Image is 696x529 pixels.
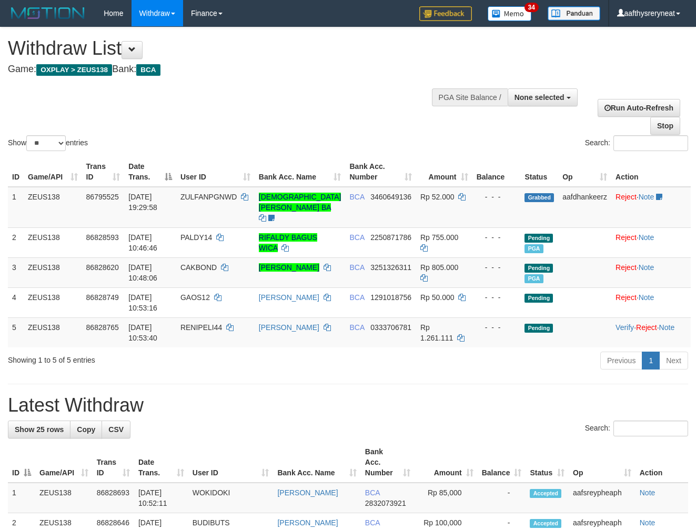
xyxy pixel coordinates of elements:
[86,233,119,242] span: 86828593
[188,483,274,513] td: WOKIDOKI
[134,483,188,513] td: [DATE] 10:52:11
[26,135,66,151] select: Showentries
[24,227,82,257] td: ZEUS138
[102,421,130,438] a: CSV
[611,257,691,287] td: ·
[8,395,688,416] h1: Latest Withdraw
[598,99,680,117] a: Run Auto-Refresh
[558,157,611,187] th: Op: activate to sort column ascending
[8,287,24,317] td: 4
[370,263,411,272] span: Copy 3251326311 to clipboard
[365,499,406,507] span: Copy 2832073921 to clipboard
[128,193,157,212] span: [DATE] 19:29:58
[370,323,411,332] span: Copy 0333706781 to clipboard
[8,483,35,513] td: 1
[180,323,222,332] span: RENIPELI44
[35,483,93,513] td: ZEUS138
[8,157,24,187] th: ID
[659,352,688,370] a: Next
[35,442,93,483] th: Game/API: activate to sort column ascending
[8,227,24,257] td: 2
[613,421,688,436] input: Search:
[8,135,88,151] label: Show entries
[477,192,517,202] div: - - -
[180,263,217,272] span: CAKBOND
[259,293,319,302] a: [PERSON_NAME]
[478,442,526,483] th: Balance: activate to sort column ascending
[259,263,319,272] a: [PERSON_NAME]
[259,193,341,212] a: [DEMOGRAPHIC_DATA][PERSON_NAME] BA
[600,352,642,370] a: Previous
[432,88,508,106] div: PGA Site Balance /
[24,187,82,228] td: ZEUS138
[70,421,102,438] a: Copy
[639,263,654,272] a: Note
[255,157,346,187] th: Bank Acc. Name: activate to sort column ascending
[349,193,364,201] span: BCA
[616,293,637,302] a: Reject
[345,157,416,187] th: Bank Acc. Number: activate to sort column ascending
[8,187,24,228] td: 1
[524,3,539,12] span: 34
[370,233,411,242] span: Copy 2250871786 to clipboard
[415,442,477,483] th: Amount: activate to sort column ascending
[128,263,157,282] span: [DATE] 10:48:06
[650,117,680,135] a: Stop
[277,518,338,527] a: [PERSON_NAME]
[176,157,255,187] th: User ID: activate to sort column ascending
[86,193,119,201] span: 86795525
[640,518,655,527] a: Note
[93,483,134,513] td: 86828693
[24,157,82,187] th: Game/API: activate to sort column ascending
[361,442,415,483] th: Bank Acc. Number: activate to sort column ascending
[8,5,88,21] img: MOTION_logo.png
[8,257,24,287] td: 3
[515,93,564,102] span: None selected
[8,421,70,438] a: Show 25 rows
[370,293,411,302] span: Copy 1291018756 to clipboard
[524,234,553,243] span: Pending
[524,244,543,253] span: Marked by aafnoeunsreypich
[508,88,578,106] button: None selected
[477,292,517,303] div: - - -
[472,157,521,187] th: Balance
[530,519,561,528] span: Accepted
[524,264,553,273] span: Pending
[277,488,338,497] a: [PERSON_NAME]
[128,323,157,342] span: [DATE] 10:53:40
[415,483,477,513] td: Rp 85,000
[530,489,561,498] span: Accepted
[524,274,543,283] span: Marked by aafnoeunsreypich
[349,263,364,272] span: BCA
[273,442,360,483] th: Bank Acc. Name: activate to sort column ascending
[640,488,655,497] a: Note
[24,257,82,287] td: ZEUS138
[420,293,455,302] span: Rp 50.000
[611,287,691,317] td: ·
[180,233,212,242] span: PALDY14
[8,442,35,483] th: ID: activate to sort column descending
[128,293,157,312] span: [DATE] 10:53:16
[259,233,317,252] a: RIFALDY BAGUS WICA
[8,351,282,365] div: Showing 1 to 5 of 5 entries
[77,425,95,434] span: Copy
[124,157,176,187] th: Date Trans.: activate to sort column descending
[488,6,532,21] img: Button%20Memo.svg
[639,233,654,242] a: Note
[585,135,688,151] label: Search:
[8,317,24,347] td: 5
[180,193,237,201] span: ZULFANPGNWD
[36,64,112,76] span: OXPLAY > ZEUS138
[259,323,319,332] a: [PERSON_NAME]
[477,262,517,273] div: - - -
[611,317,691,347] td: · ·
[86,323,119,332] span: 86828765
[611,157,691,187] th: Action
[8,38,453,59] h1: Withdraw List
[639,193,654,201] a: Note
[108,425,124,434] span: CSV
[524,324,553,333] span: Pending
[86,293,119,302] span: 86828749
[15,425,64,434] span: Show 25 rows
[477,322,517,333] div: - - -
